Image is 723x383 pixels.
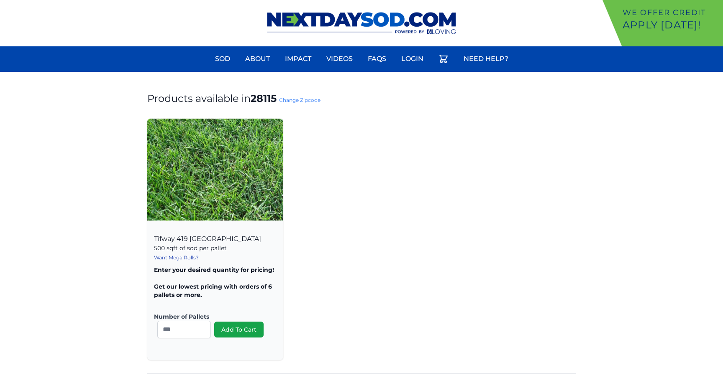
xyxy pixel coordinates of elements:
[251,92,277,104] strong: 28115
[240,49,275,69] a: About
[210,49,235,69] a: Sod
[396,49,428,69] a: Login
[623,7,720,18] p: We offer Credit
[147,226,283,360] div: Tifway 419 [GEOGRAPHIC_DATA]
[154,266,277,299] p: Enter your desired quantity for pricing! Get our lowest pricing with orders of 6 pallets or more.
[279,97,320,103] a: Change Zipcode
[623,18,720,32] p: Apply [DATE]!
[321,49,358,69] a: Videos
[363,49,391,69] a: FAQs
[280,49,316,69] a: Impact
[147,119,283,221] img: Tifway 419 Bermuda Product Image
[459,49,513,69] a: Need Help?
[214,322,264,337] button: Add To Cart
[154,244,277,252] p: 500 sqft of sod per pallet
[147,92,576,105] h1: Products available in
[154,312,270,321] label: Number of Pallets
[154,254,199,261] a: Want Mega Rolls?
